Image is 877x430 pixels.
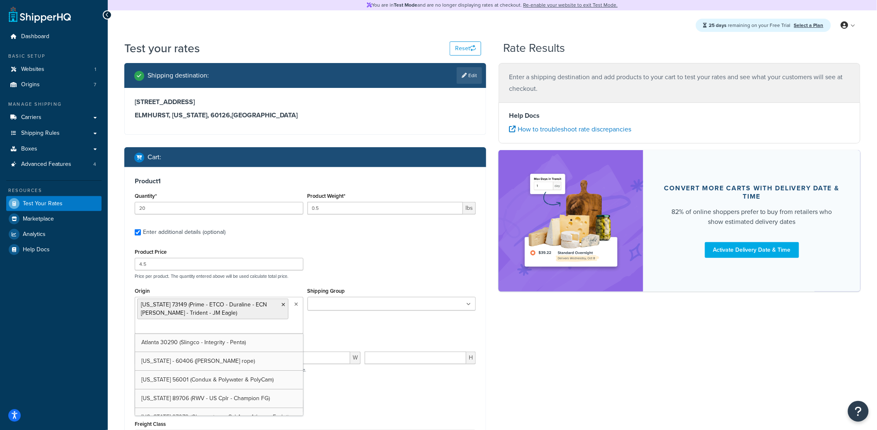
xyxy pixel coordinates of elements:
span: H [466,352,476,364]
a: [US_STATE] 89706 (RWV - US Cplr - Champion FG) [135,389,303,408]
label: Quantity* [135,193,157,199]
a: Advanced Features4 [6,157,102,172]
div: Manage Shipping [6,101,102,108]
span: Analytics [23,231,46,238]
label: Product Weight* [308,193,346,199]
span: Dashboard [21,33,49,40]
span: [US_STATE] 56001 (Condux & Polywater & PolyCam) [141,375,274,384]
a: Select a Plan [794,22,824,29]
h2: Rate Results [504,42,565,55]
span: Advanced Features [21,161,71,168]
div: Basic Setup [6,53,102,60]
span: 7 [94,81,96,88]
span: remaining on your Free Trial [709,22,792,29]
a: How to troubleshoot rate discrepancies [509,124,631,134]
a: Activate Delivery Date & Time [705,242,799,258]
a: Dashboard [6,29,102,44]
a: Atlanta 30290 (Slingco - Integrity - Penta) [135,333,303,352]
a: Help Docs [6,242,102,257]
span: Help Docs [23,246,50,253]
label: Freight Class [135,421,166,427]
span: [US_STATE] 73149 (Prime - ETCO - Duraline - ECN [PERSON_NAME] - Trident - JM Eagle) [141,300,267,317]
h3: ELMHURST, [US_STATE], 60126 , [GEOGRAPHIC_DATA] [135,111,476,119]
a: Shipping Rules [6,126,102,141]
h2: Shipping destination : [148,72,209,79]
a: [US_STATE] - 60406 ([PERSON_NAME] rope) [135,352,303,370]
span: [US_STATE] - 60406 ([PERSON_NAME] rope) [141,357,255,365]
h4: Help Docs [509,111,850,121]
a: Marketplace [6,211,102,226]
a: Analytics [6,227,102,242]
label: Shipping Group [308,288,345,294]
span: Shipping Rules [21,130,60,137]
a: [US_STATE] 37072 (Glasmasters - Cal Am - Atkore - Endot) [135,408,303,426]
a: Re-enable your website to exit Test Mode. [523,1,618,9]
h1: Test your rates [124,40,200,56]
span: Atlanta 30290 (Slingco - Integrity - Penta) [141,338,246,347]
label: Product Price [135,249,167,255]
a: Edit [457,67,482,84]
span: Websites [21,66,44,73]
strong: 25 days [709,22,727,29]
a: Boxes [6,141,102,157]
span: [US_STATE] 37072 (Glasmasters - Cal Am - Atkore - Endot) [141,413,289,421]
div: Enter additional details (optional) [143,226,225,238]
h3: Product 1 [135,177,476,185]
label: Origin [135,288,150,294]
a: Origins7 [6,77,102,92]
div: 82% of online shoppers prefer to buy from retailers who show estimated delivery dates [663,207,841,227]
span: lbs [463,202,476,214]
h3: [STREET_ADDRESS] [135,98,476,106]
span: Origins [21,81,40,88]
input: 0 [135,202,303,214]
p: Enter a shipping destination and add products to your cart to test your rates and see what your c... [509,71,850,95]
h2: Cart : [148,153,161,161]
span: 1 [94,66,96,73]
p: Price per product. The quantity entered above will be used calculate total price. [133,273,478,279]
span: [US_STATE] 89706 (RWV - US Cplr - Champion FG) [141,394,270,403]
a: Carriers [6,110,102,125]
div: Convert more carts with delivery date & time [663,184,841,201]
a: Websites1 [6,62,102,77]
span: 4 [93,161,96,168]
strong: Test Mode [394,1,418,9]
img: feature-image-ddt-36eae7f7280da8017bfb280eaccd9c446f90b1fe08728e4019434db127062ab4.png [519,163,623,279]
a: Test Your Rates [6,196,102,211]
input: Enter additional details (optional) [135,229,141,236]
div: Resources [6,187,102,194]
button: Reset [450,41,481,56]
span: Boxes [21,146,37,153]
span: Marketplace [23,216,54,223]
span: Carriers [21,114,41,121]
a: [US_STATE] 56001 (Condux & Polywater & PolyCam) [135,371,303,389]
li: Origins [6,77,102,92]
li: Advanced Features [6,157,102,172]
button: Open Resource Center [848,401,869,422]
span: Test Your Rates [23,200,63,207]
span: W [350,352,361,364]
input: 0.00 [308,202,463,214]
